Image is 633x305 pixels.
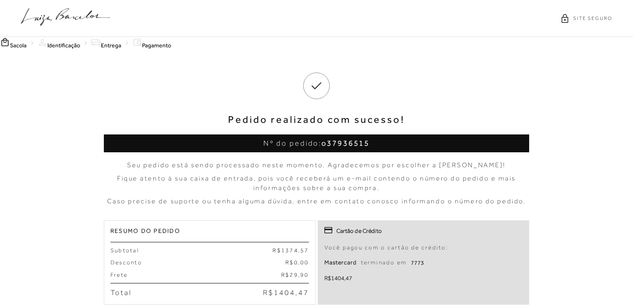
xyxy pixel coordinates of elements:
span: R$ [324,275,331,281]
span: 47 [298,288,309,297]
a: Entrega [91,42,121,49]
span: R$ [272,247,281,254]
span: mastercard [324,259,357,267]
a: Pagamento [132,42,171,49]
p: Você pagou com o cartão de crédito: [324,244,523,252]
span: 47 [346,275,352,281]
span: o37936515 [321,138,370,149]
span: R$ [285,259,294,266]
span: 7773 [411,259,424,267]
span: 57 [300,247,309,254]
span: Fique atento à sua caixa de entrada, pois você receberá um e-mail contendo o número do pedido e m... [117,175,516,191]
span: 1404, [331,275,346,281]
span: 00 [300,259,309,266]
span: Desconto [110,259,142,267]
span: R$ [281,271,290,278]
span: R$ [263,288,274,297]
span: Seu pedido está sendo processado neste momento. Agradecemos por escolher a [PERSON_NAME]! [127,161,506,169]
span: Nº do pedido: [263,138,321,149]
span: Total [110,288,131,298]
span: SITE SEGURO [573,15,612,22]
span: terminado em [361,259,407,267]
span: Caso precise de suporte ou tenha alguma dúvida, entre em contato conosco informando o número do p... [107,198,526,205]
span: Cartão de Crédito [336,227,382,235]
span: 90 [300,271,309,278]
span: Frete [110,271,128,279]
span: Pedido realizado com sucesso! [228,114,405,125]
a: Identificação [37,42,80,49]
span: Resumo do Pedido [110,227,180,234]
span: 1404, [274,288,298,297]
span: 0, [294,259,300,266]
span: Subtotal [110,246,139,255]
span: 1374, [281,247,300,254]
span: 29, [290,271,300,278]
